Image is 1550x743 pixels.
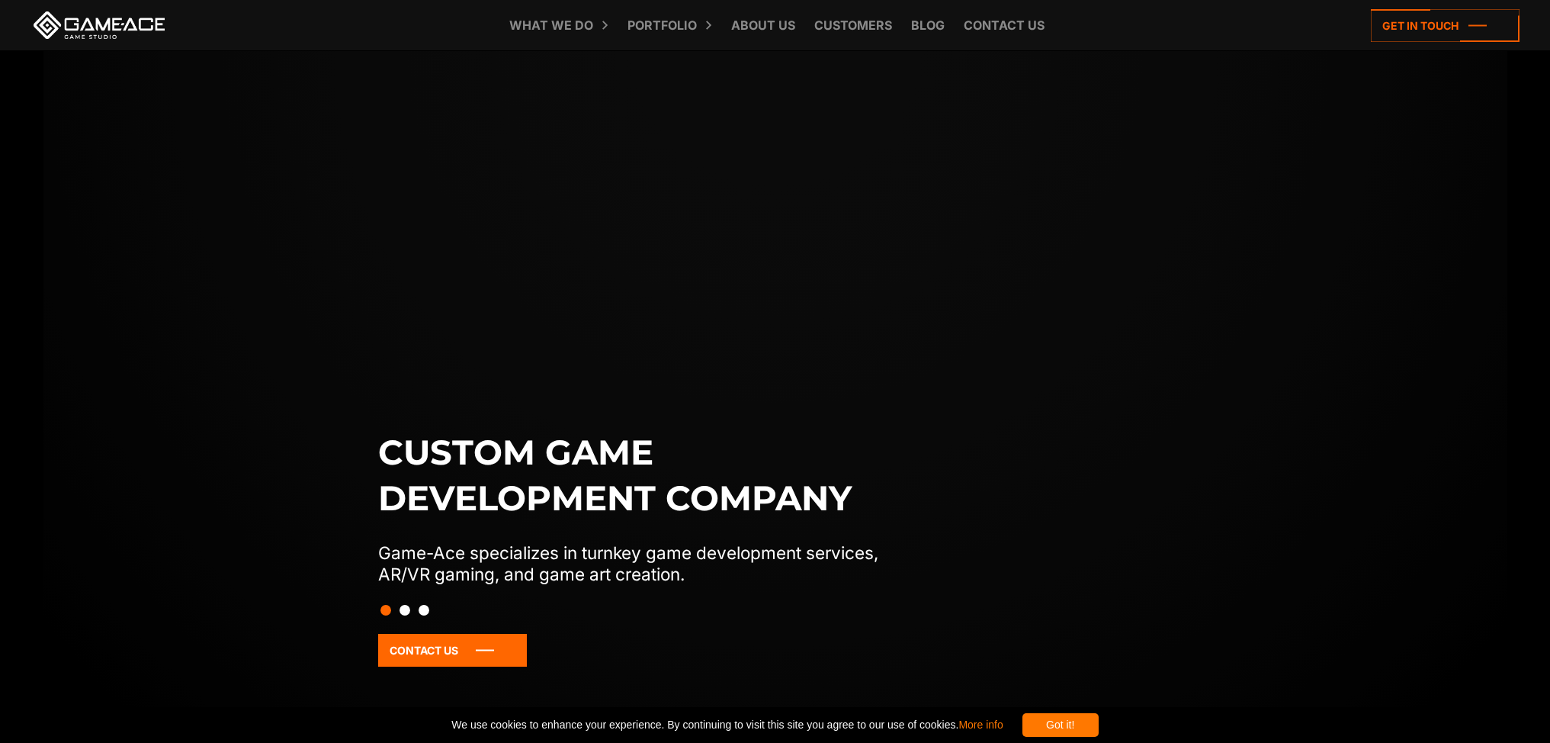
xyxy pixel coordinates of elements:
[378,542,910,585] p: Game-Ace specializes in turnkey game development services, AR/VR gaming, and game art creation.
[378,634,527,667] a: Contact Us
[1371,9,1520,42] a: Get in touch
[958,719,1003,731] a: More info
[451,713,1003,737] span: We use cookies to enhance your experience. By continuing to visit this site you agree to our use ...
[400,597,410,623] button: Slide 2
[1022,713,1099,737] div: Got it!
[378,429,910,521] h1: Custom game development company
[380,597,391,623] button: Slide 1
[419,597,429,623] button: Slide 3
